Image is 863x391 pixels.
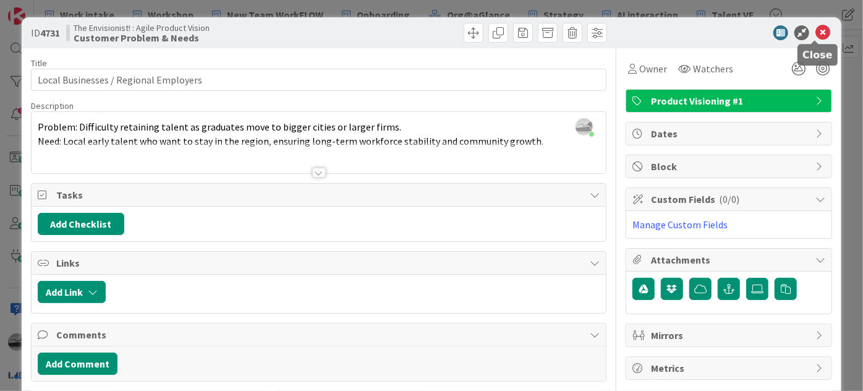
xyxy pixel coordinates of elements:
span: ID [31,25,60,40]
span: Attachments [651,252,809,267]
b: 4731 [40,27,60,39]
span: Tasks [56,187,584,202]
button: Add Checklist [38,213,124,235]
span: Comments [56,327,584,342]
button: Add Comment [38,353,117,375]
span: Product Visioning #1 [651,93,809,108]
span: Block [651,159,809,174]
span: Problem: Difficulty retaining talent as graduates move to bigger cities or larger firms. [38,121,401,133]
span: Links [56,256,584,270]
span: Owner [639,61,667,76]
a: Manage Custom Fields [632,218,728,231]
span: ( 0/0 ) [719,193,739,205]
b: Customer Problem & Needs [74,33,210,43]
input: type card name here... [31,69,606,91]
span: Need: Local early talent who want to stay in the region, ensuring long-term workforce stability a... [38,135,543,147]
span: Watchers [693,61,733,76]
button: Add Link [38,281,106,303]
h5: Close [802,49,833,61]
img: jIClQ55mJEe4la83176FWmfCkxn1SgSj.jpg [576,118,593,135]
label: Title [31,58,47,69]
span: Mirrors [651,328,809,343]
span: Custom Fields [651,192,809,207]
span: Description [31,100,74,111]
span: Metrics [651,361,809,376]
span: The Envisionist! : Agile Product Vision [74,23,210,33]
span: Dates [651,126,809,141]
